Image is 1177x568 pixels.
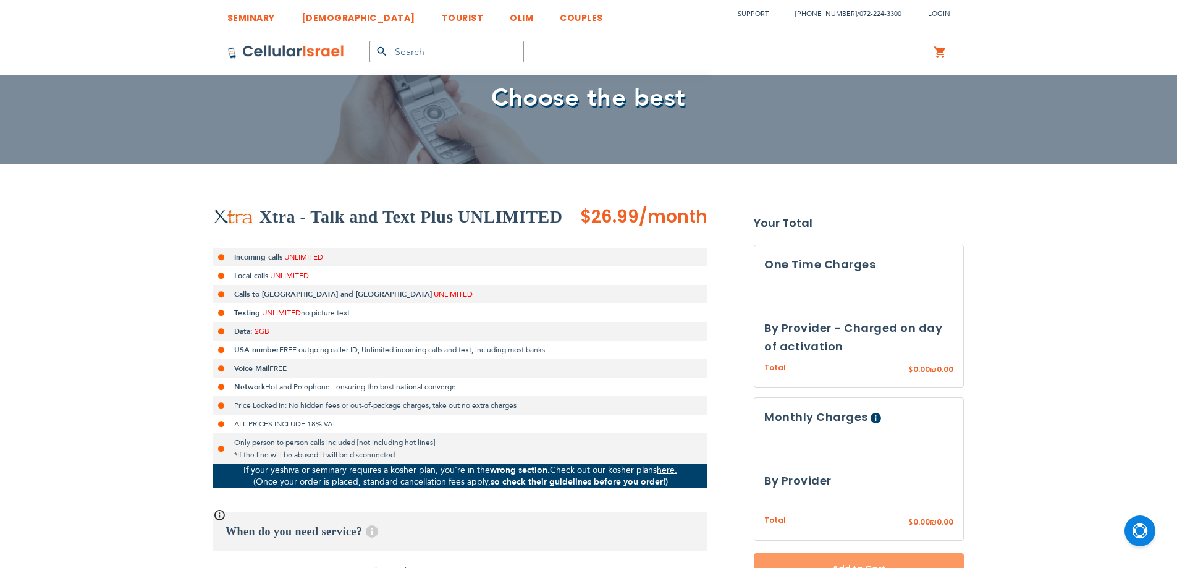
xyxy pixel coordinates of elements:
[213,396,707,415] li: Price Locked In: No hidden fees or out-of-package charges, take out no extra charges
[913,517,930,528] span: 0.00
[213,415,707,433] li: ALL PRICES INCLUDE 18% VAT
[937,364,953,375] span: 0.00
[369,41,524,62] input: Search
[928,9,950,19] span: Login
[908,365,913,376] span: $
[262,308,301,318] span: UNLIMITED
[913,364,930,375] span: 0.00
[490,464,550,476] strong: wrong section.
[764,255,953,274] h3: One Time Charges
[213,512,707,551] h3: When do you need service?
[764,515,786,527] span: Total
[301,308,350,318] span: no picture text
[434,289,473,299] span: UNLIMITED
[937,517,953,528] span: 0.00
[560,3,603,26] a: COUPLES
[491,476,668,488] strong: so check their guidelines before you order!)
[279,345,545,355] span: FREE outgoing caller ID, Unlimited incoming calls and text, including most banks
[227,45,345,59] img: Cellular Israel Logo
[754,214,964,232] strong: Your Total
[859,9,901,19] a: 072-224-3300
[764,319,953,356] h3: By Provider - Charged on day of activation
[255,326,269,336] span: 2GB
[366,525,378,538] span: Help
[234,308,260,318] strong: Texting
[234,363,269,373] strong: Voice Mail
[269,363,287,373] span: FREE
[657,464,677,476] a: here.
[234,252,282,262] strong: Incoming calls
[234,326,253,336] strong: Data:
[234,345,279,355] strong: USA number
[930,365,937,376] span: ₪
[930,518,937,529] span: ₪
[764,472,953,491] h3: By Provider
[234,289,432,299] strong: Calls to [GEOGRAPHIC_DATA] and [GEOGRAPHIC_DATA]
[783,5,901,23] li: /
[213,433,707,464] li: Only person to person calls included [not including hot lines] *If the line will be abused it wil...
[234,271,268,281] strong: Local calls
[227,3,275,26] a: SEMINARY
[908,518,913,529] span: $
[764,362,786,374] span: Total
[795,9,857,19] a: [PHONE_NUMBER]
[265,382,456,392] span: Hot and Pelephone - ensuring the best national converge
[213,464,707,488] p: If your yeshiva or seminary requires a kosher plan, you’re in the Check out our kosher plans (Onc...
[302,3,415,26] a: [DEMOGRAPHIC_DATA]
[284,252,323,262] span: UNLIMITED
[270,271,309,281] span: UNLIMITED
[442,3,484,26] a: TOURIST
[510,3,533,26] a: OLIM
[234,382,265,392] strong: Network
[639,205,707,229] span: /month
[491,81,686,115] span: Choose the best
[580,205,639,229] span: $26.99
[871,413,881,424] span: Help
[213,209,253,225] img: Xtra - Talk and Text Plus UNLIMITED
[764,410,868,425] span: Monthly Charges
[259,205,563,229] h2: Xtra - Talk and Text Plus UNLIMITED
[738,9,769,19] a: Support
